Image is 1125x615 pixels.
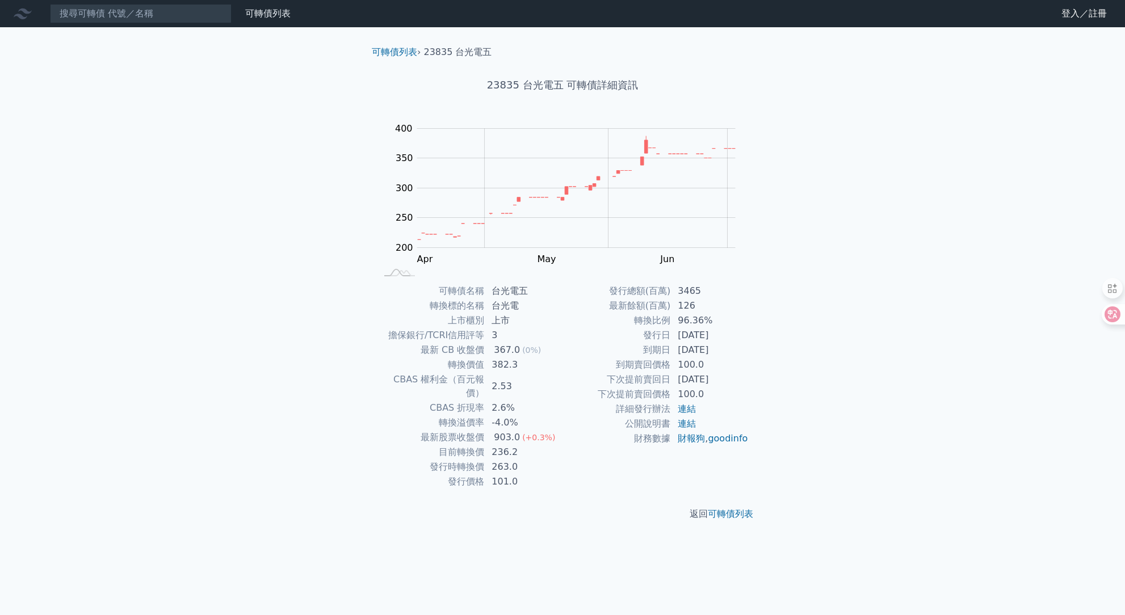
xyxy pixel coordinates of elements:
li: › [372,45,421,59]
td: 轉換標的名稱 [376,298,485,313]
td: , [671,431,749,446]
tspan: Apr [417,254,433,264]
td: 263.0 [485,460,562,474]
td: 下次提前賣回價格 [562,387,671,402]
td: 3465 [671,284,749,298]
td: 最新餘額(百萬) [562,298,671,313]
td: 最新 CB 收盤價 [376,343,485,357]
td: 3 [485,328,562,343]
g: Chart [389,123,753,264]
td: 台光電五 [485,284,562,298]
td: 發行時轉換價 [376,460,485,474]
td: 轉換溢價率 [376,415,485,430]
td: 101.0 [485,474,562,489]
h1: 23835 台光電五 可轉債詳細資訊 [363,77,762,93]
td: 可轉債名稱 [376,284,485,298]
td: 發行價格 [376,474,485,489]
td: 126 [671,298,749,313]
tspan: Jun [660,254,674,264]
td: 2.6% [485,401,562,415]
td: CBAS 折現率 [376,401,485,415]
td: [DATE] [671,343,749,357]
a: 登入／註冊 [1052,5,1116,23]
a: 連結 [678,403,696,414]
td: 最新股票收盤價 [376,430,485,445]
td: 發行日 [562,328,671,343]
td: 到期日 [562,343,671,357]
li: 23835 台光電五 [424,45,492,59]
input: 搜尋可轉債 代號／名稱 [50,4,232,23]
a: goodinfo [708,433,748,444]
td: 發行總額(百萬) [562,284,671,298]
tspan: 350 [396,153,413,163]
td: 236.2 [485,445,562,460]
td: CBAS 權利金（百元報價） [376,372,485,401]
td: 上市櫃別 [376,313,485,328]
td: 100.0 [671,357,749,372]
span: (0%) [522,346,541,355]
td: 擔保銀行/TCRI信用評等 [376,328,485,343]
div: 367.0 [492,343,522,357]
tspan: 250 [396,212,413,223]
a: 財報狗 [678,433,705,444]
td: 2.53 [485,372,562,401]
tspan: May [537,254,556,264]
td: [DATE] [671,372,749,387]
tspan: 200 [396,242,413,253]
a: 可轉債列表 [372,47,417,57]
td: 轉換比例 [562,313,671,328]
p: 返回 [363,507,762,521]
td: 目前轉換價 [376,445,485,460]
td: 轉換價值 [376,357,485,372]
tspan: 300 [396,183,413,193]
span: (+0.3%) [522,433,555,442]
td: 382.3 [485,357,562,372]
td: 台光電 [485,298,562,313]
td: 到期賣回價格 [562,357,671,372]
a: 可轉債列表 [708,508,753,519]
td: 財務數據 [562,431,671,446]
tspan: 400 [395,123,413,134]
div: 903.0 [492,431,522,444]
td: [DATE] [671,328,749,343]
a: 連結 [678,418,696,429]
a: 可轉債列表 [245,8,291,19]
td: 100.0 [671,387,749,402]
td: 下次提前賣回日 [562,372,671,387]
td: 上市 [485,313,562,328]
td: 公開說明書 [562,416,671,431]
td: 96.36% [671,313,749,328]
td: -4.0% [485,415,562,430]
td: 詳細發行辦法 [562,402,671,416]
